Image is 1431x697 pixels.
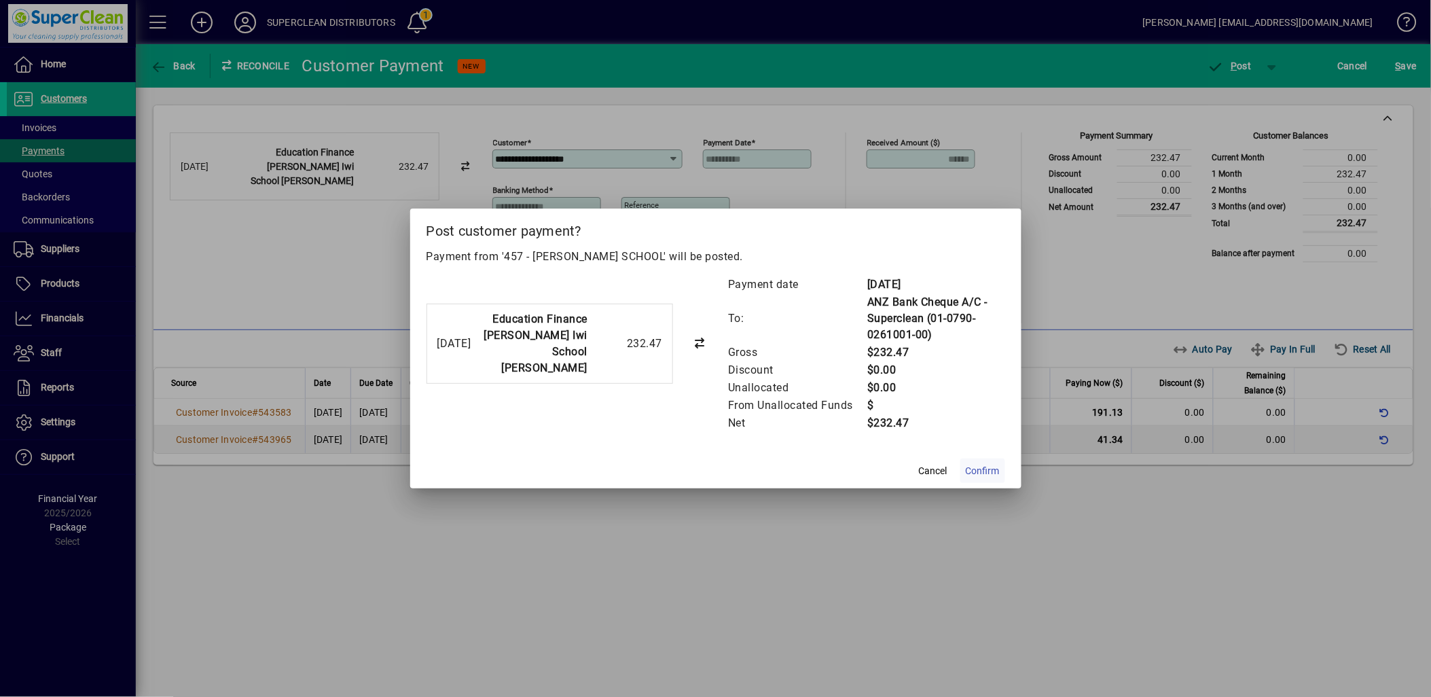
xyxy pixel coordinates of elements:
[427,249,1005,265] p: Payment from '457 - [PERSON_NAME] SCHOOL' will be posted.
[960,459,1005,483] button: Confirm
[867,344,1005,361] td: $232.47
[867,414,1005,432] td: $232.47
[867,276,1005,293] td: [DATE]
[911,459,955,483] button: Cancel
[867,397,1005,414] td: $
[484,312,588,374] strong: Education Finance [PERSON_NAME] Iwi School [PERSON_NAME]
[727,293,867,344] td: To:
[867,293,1005,344] td: ANZ Bank Cheque A/C - Superclean (01-0790-0261001-00)
[727,397,867,414] td: From Unallocated Funds
[594,336,662,352] div: 232.47
[727,361,867,379] td: Discount
[410,209,1021,248] h2: Post customer payment?
[727,379,867,397] td: Unallocated
[437,336,471,352] div: [DATE]
[727,414,867,432] td: Net
[966,464,1000,478] span: Confirm
[727,276,867,293] td: Payment date
[867,361,1005,379] td: $0.00
[727,344,867,361] td: Gross
[867,379,1005,397] td: $0.00
[919,464,947,478] span: Cancel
